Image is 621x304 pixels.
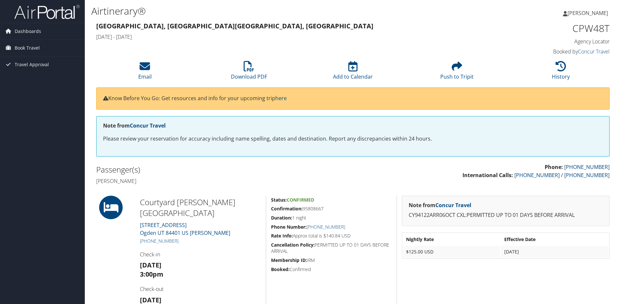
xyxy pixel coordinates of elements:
[96,22,373,30] strong: [GEOGRAPHIC_DATA], [GEOGRAPHIC_DATA] [GEOGRAPHIC_DATA], [GEOGRAPHIC_DATA]
[140,270,163,279] strong: 3:00pm
[501,246,609,258] td: [DATE]
[96,164,348,175] h2: Passenger(s)
[271,266,392,273] h5: Confirmed
[271,197,287,203] strong: Status:
[271,257,392,264] h5: IRM
[91,4,440,18] h1: Airtinerary®
[403,246,500,258] td: $125.00 USD
[15,40,40,56] span: Book Travel
[271,224,307,230] strong: Phone Number:
[489,38,610,45] h4: Agency Locator
[275,95,287,102] a: here
[552,65,570,80] a: History
[271,233,392,239] h5: Approx total is $140.84 USD
[287,197,314,203] span: Confirmed
[271,215,292,221] strong: Duration:
[103,122,166,129] strong: Note from
[103,135,603,143] p: Please review your reservation for accuracy including name spelling, dates and destination. Repor...
[140,285,261,293] h4: Check-out
[435,202,471,209] a: Concur Travel
[514,172,610,179] a: [PHONE_NUMBER] / [PHONE_NUMBER]
[140,197,261,219] h2: Courtyard [PERSON_NAME][GEOGRAPHIC_DATA]
[271,266,290,272] strong: Booked:
[501,234,609,245] th: Effective Date
[130,122,166,129] a: Concur Travel
[271,215,392,221] h5: 1 night
[96,177,348,185] h4: [PERSON_NAME]
[15,23,41,39] span: Dashboards
[140,221,230,236] a: [STREET_ADDRESS]Ogden UT 84401 US [PERSON_NAME]
[409,202,471,209] strong: Note from
[307,224,345,230] a: [PHONE_NUMBER]
[14,4,80,20] img: airportal-logo.png
[271,242,315,248] strong: Cancellation Policy:
[15,56,49,73] span: Travel Approval
[138,65,152,80] a: Email
[333,65,373,80] a: Add to Calendar
[564,163,610,171] a: [PHONE_NUMBER]
[545,163,563,171] strong: Phone:
[489,48,610,55] h4: Booked by
[271,242,392,254] h5: PERMITTED UP TO 01 DAYS BEFORE ARRIVAL
[103,94,603,103] p: Know Before You Go: Get resources and info for your upcoming trip
[140,261,161,269] strong: [DATE]
[96,33,479,40] h4: [DATE] - [DATE]
[578,48,610,55] a: Concur Travel
[271,205,303,212] strong: Confirmation:
[568,9,608,17] span: [PERSON_NAME]
[271,257,307,263] strong: Membership ID:
[409,211,603,220] p: CY94122ARR06OCT CXL:PERMITTED UP TO 01 DAYS BEFORE ARRIVAL
[140,238,178,244] a: [PHONE_NUMBER]
[271,233,293,239] strong: Rate Info:
[140,251,261,258] h4: Check-in
[489,22,610,35] h1: CPW48T
[231,65,267,80] a: Download PDF
[462,172,513,179] strong: International Calls:
[271,205,392,212] h5: 95808667
[563,3,614,23] a: [PERSON_NAME]
[440,65,474,80] a: Push to Tripit
[403,234,500,245] th: Nightly Rate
